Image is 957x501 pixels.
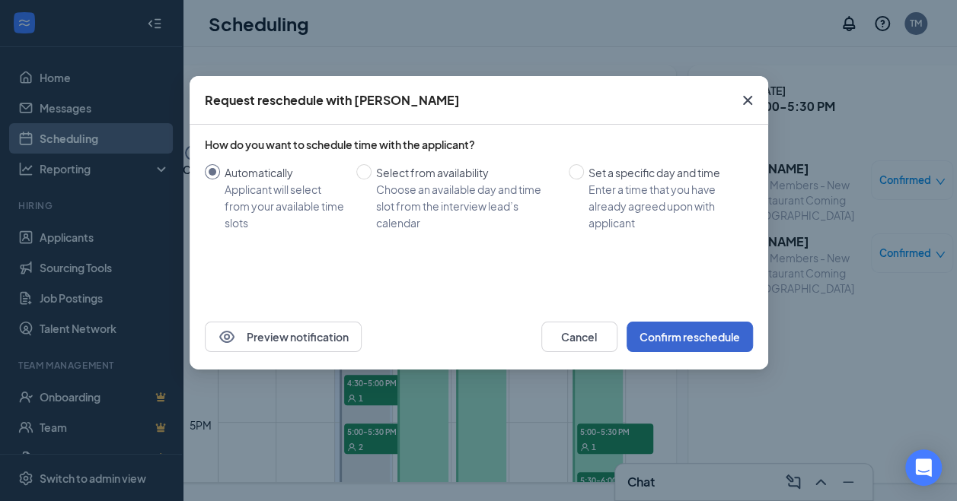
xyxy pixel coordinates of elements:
button: EyePreview notification [205,322,362,352]
div: Select from availability [376,164,557,181]
button: Confirm reschedule [627,322,753,352]
div: How do you want to schedule time with the applicant? [205,137,753,152]
div: Request reschedule with [PERSON_NAME] [205,92,460,109]
div: Automatically [225,164,344,181]
div: Open Intercom Messenger [905,449,942,486]
div: Set a specific day and time [589,164,741,181]
svg: Eye [218,328,236,346]
div: Enter a time that you have already agreed upon with applicant [589,181,741,231]
div: Choose an available day and time slot from the interview lead’s calendar [376,181,557,231]
div: Applicant will select from your available time slots [225,181,344,231]
button: Cancel [541,322,617,352]
svg: Cross [738,91,757,109]
button: Close [727,76,768,125]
